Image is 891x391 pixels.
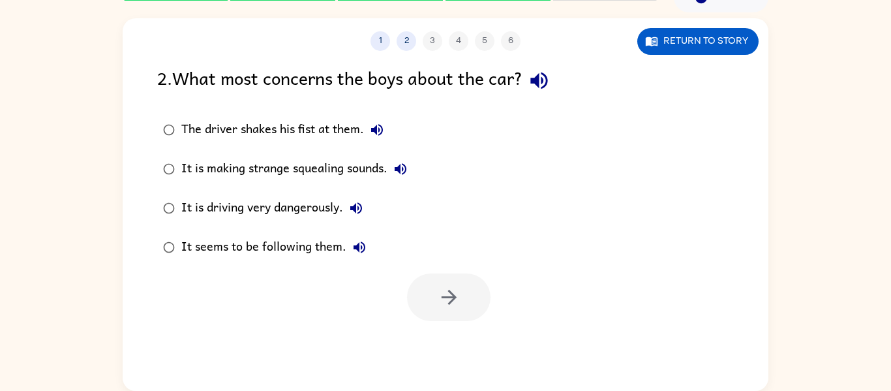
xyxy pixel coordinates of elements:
div: It is making strange squealing sounds. [181,156,414,182]
div: The driver shakes his fist at them. [181,117,390,143]
div: It seems to be following them. [181,234,372,260]
button: 2 [397,31,416,51]
button: It seems to be following them. [346,234,372,260]
div: It is driving very dangerously. [181,195,369,221]
div: 2 . What most concerns the boys about the car? [157,64,734,97]
button: It is making strange squealing sounds. [387,156,414,182]
button: The driver shakes his fist at them. [364,117,390,143]
button: 1 [370,31,390,51]
button: Return to story [637,28,759,55]
button: It is driving very dangerously. [343,195,369,221]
